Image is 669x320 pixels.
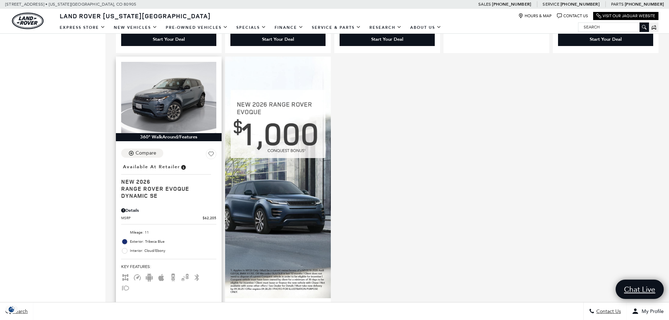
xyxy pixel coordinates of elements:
[180,163,186,171] span: Vehicle is in stock and ready for immediate delivery. Due to demand, availability is subject to c...
[371,36,403,43] div: Start Your Deal
[558,33,653,46] div: Start Your Deal
[121,207,216,214] div: Pricing Details - Range Rover Evoque Dynamic SE
[169,274,177,279] span: Backup Camera
[4,306,20,313] img: Opt-Out Icon
[12,13,44,29] a: land-rover
[406,21,446,34] a: About Us
[616,280,664,299] a: Chat Live
[130,247,216,254] span: Interior: Cloud/Ebony
[621,285,659,294] span: Chat Live
[4,306,20,313] section: Click to Open Cookie Consent Modal
[110,21,162,34] a: New Vehicles
[181,274,189,279] span: Blind Spot Monitor
[145,274,153,279] span: Android Auto
[121,185,211,199] span: Range Rover Evoque Dynamic SE
[162,21,232,34] a: Pre-Owned Vehicles
[12,13,44,29] img: Land Rover
[116,133,222,141] div: 360° WalkAround/Features
[543,2,559,7] span: Service
[340,33,435,46] div: Start Your Deal
[121,215,216,221] a: MSRP $62,205
[130,238,216,245] span: Exterior: Tribeca Blue
[590,36,622,43] div: Start Your Deal
[578,23,649,31] input: Search
[121,33,216,46] div: Start Your Deal
[121,215,203,221] span: MSRP
[596,13,655,19] a: Visit Our Jaguar Website
[478,2,491,7] span: Sales
[206,149,216,162] button: Save Vehicle
[55,12,215,20] a: Land Rover [US_STATE][GEOGRAPHIC_DATA]
[153,36,185,43] div: Start Your Deal
[365,21,406,34] a: Research
[121,274,130,279] span: AWD
[627,302,669,320] button: Open user profile menu
[225,57,331,298] img: range rover evoque conquest offer land rover colorado springs
[611,2,624,7] span: Parts
[232,21,270,34] a: Specials
[595,308,621,314] span: Contact Us
[560,1,599,7] a: [PHONE_NUMBER]
[121,162,216,199] a: Available at RetailerNew 2026Range Rover Evoque Dynamic SE
[193,274,201,279] span: Bluetooth
[121,285,130,290] span: Fog Lights
[133,274,142,279] span: Adaptive Cruise Control
[639,308,664,314] span: My Profile
[123,163,180,171] span: Available at Retailer
[492,1,531,7] a: [PHONE_NUMBER]
[262,36,294,43] div: Start Your Deal
[136,150,156,156] div: Compare
[121,263,216,270] span: Key Features :
[270,21,308,34] a: Finance
[55,21,446,34] nav: Main Navigation
[121,62,216,133] img: 2026 LAND ROVER Range Rover Evoque Dynamic SE
[203,215,216,221] span: $62,205
[518,13,552,19] a: Hours & Map
[308,21,365,34] a: Service & Parts
[60,12,211,20] span: Land Rover [US_STATE][GEOGRAPHIC_DATA]
[55,21,110,34] a: EXPRESS STORE
[230,33,326,46] div: Start Your Deal
[5,2,136,7] a: [STREET_ADDRESS] • [US_STATE][GEOGRAPHIC_DATA], CO 80905
[121,178,211,185] span: New 2026
[121,228,216,237] li: Mileage: 11
[121,149,163,158] button: Compare Vehicle
[157,274,165,279] span: Apple Car-Play
[625,1,664,7] a: [PHONE_NUMBER]
[557,13,588,19] a: Contact Us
